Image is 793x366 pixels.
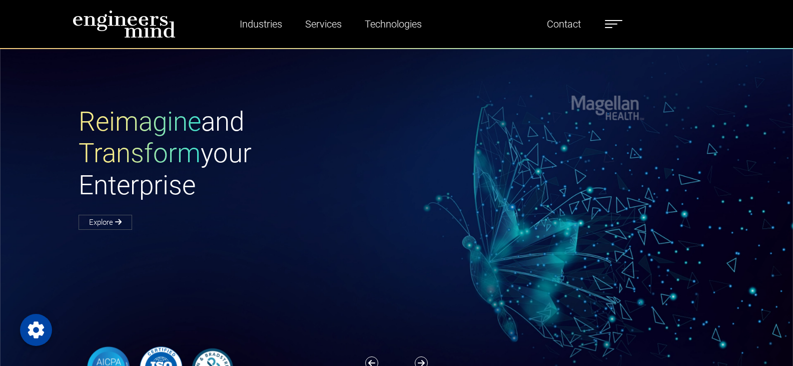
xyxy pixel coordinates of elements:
[79,106,397,202] h1: and your Enterprise
[361,13,426,36] a: Technologies
[73,10,176,38] img: logo
[236,13,286,36] a: Industries
[543,13,585,36] a: Contact
[79,106,201,137] span: Reimagine
[79,138,201,169] span: Transform
[301,13,346,36] a: Services
[79,215,132,230] a: Explore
